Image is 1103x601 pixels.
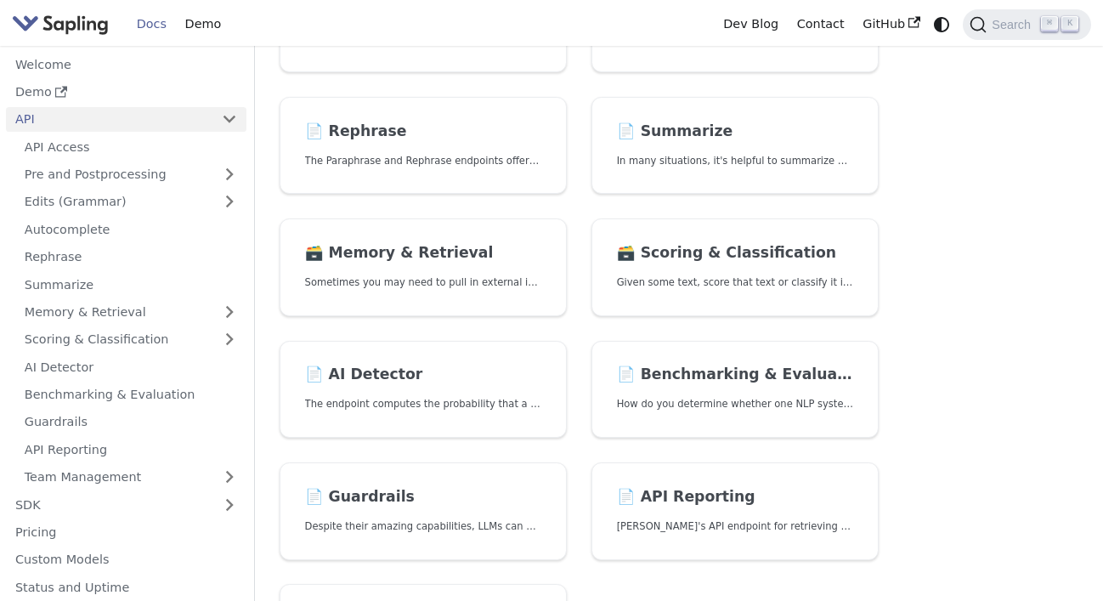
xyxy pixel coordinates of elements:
[305,244,542,263] h2: Memory & Retrieval
[12,12,109,37] img: Sapling.ai
[617,244,854,263] h2: Scoring & Classification
[305,519,542,535] p: Despite their amazing capabilities, LLMs can often behave in undesired
[176,11,230,37] a: Demo
[1061,16,1078,31] kbd: K
[617,519,854,535] p: Sapling's API endpoint for retrieving API usage analytics.
[280,341,567,439] a: 📄️ AI DetectorThe endpoint computes the probability that a piece of text is AI-generated,
[305,153,542,169] p: The Paraphrase and Rephrase endpoints offer paraphrasing for particular styles.
[15,327,246,352] a: Scoring & Classification
[617,153,854,169] p: In many situations, it's helpful to summarize a longer document into a shorter, more easily diges...
[305,488,542,507] h2: Guardrails
[591,97,879,195] a: 📄️ SummarizeIn many situations, it's helpful to summarize a longer document into a shorter, more ...
[15,383,246,407] a: Benchmarking & Evaluation
[591,341,879,439] a: 📄️ Benchmarking & EvaluationHow do you determine whether one NLP system that suggests edits
[617,488,854,507] h2: API Reporting
[6,52,246,77] a: Welcome
[15,300,246,325] a: Memory & Retrieval
[15,134,246,159] a: API Access
[15,245,246,269] a: Rephrase
[15,437,246,462] a: API Reporting
[1041,16,1058,31] kbd: ⌘
[617,396,854,412] p: How do you determine whether one NLP system that suggests edits
[617,366,854,384] h2: Benchmarking & Evaluation
[617,275,854,291] p: Given some text, score that text or classify it into one of a set of pre-specified categories.
[6,575,246,599] a: Status and Uptime
[280,218,567,316] a: 🗃️ Memory & RetrievalSometimes you may need to pull in external information that doesn't fit in t...
[15,190,246,214] a: Edits (Grammar)
[714,11,787,37] a: Dev Blog
[212,492,246,517] button: Expand sidebar category 'SDK'
[617,122,854,141] h2: Summarize
[305,396,542,412] p: The endpoint computes the probability that a piece of text is AI-generated,
[15,465,246,490] a: Team Management
[305,366,542,384] h2: AI Detector
[305,275,542,291] p: Sometimes you may need to pull in external information that doesn't fit in the context size of an...
[6,107,212,132] a: API
[212,107,246,132] button: Collapse sidebar category 'API'
[963,9,1090,40] button: Search (Command+K)
[15,410,246,434] a: Guardrails
[6,520,246,545] a: Pricing
[6,492,212,517] a: SDK
[591,462,879,560] a: 📄️ API Reporting[PERSON_NAME]'s API endpoint for retrieving API usage analytics.
[15,354,246,379] a: AI Detector
[6,547,246,572] a: Custom Models
[15,272,246,297] a: Summarize
[591,218,879,316] a: 🗃️ Scoring & ClassificationGiven some text, score that text or classify it into one of a set of p...
[15,217,246,241] a: Autocomplete
[12,12,115,37] a: Sapling.ai
[930,12,954,37] button: Switch between dark and light mode (currently system mode)
[788,11,854,37] a: Contact
[280,462,567,560] a: 📄️ GuardrailsDespite their amazing capabilities, LLMs can often behave in undesired
[127,11,176,37] a: Docs
[6,80,246,105] a: Demo
[305,122,542,141] h2: Rephrase
[15,162,246,187] a: Pre and Postprocessing
[987,18,1041,31] span: Search
[280,97,567,195] a: 📄️ RephraseThe Paraphrase and Rephrase endpoints offer paraphrasing for particular styles.
[853,11,929,37] a: GitHub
